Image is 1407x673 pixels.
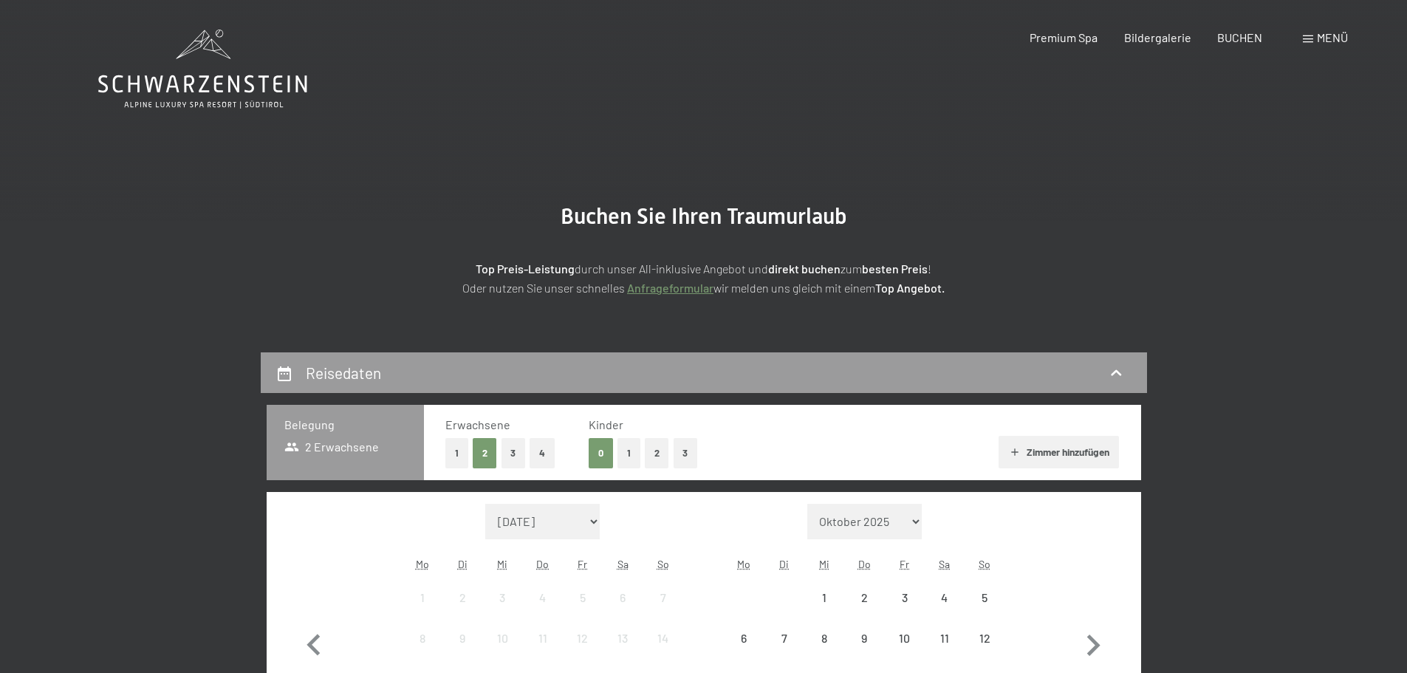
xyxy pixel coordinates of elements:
div: 9 [846,632,883,669]
div: Mon Sep 01 2025 [403,578,442,618]
div: Sun Oct 12 2025 [965,618,1004,658]
div: Anreise nicht möglich [804,618,844,658]
div: Thu Oct 09 2025 [844,618,884,658]
div: Fri Oct 10 2025 [884,618,924,658]
div: Anreise nicht möglich [844,618,884,658]
div: 10 [886,632,922,669]
a: BUCHEN [1217,30,1262,44]
abbr: Sonntag [979,558,990,570]
div: Anreise nicht möglich [643,618,682,658]
div: 6 [604,592,641,629]
a: Premium Spa [1030,30,1098,44]
div: 3 [886,592,922,629]
div: 8 [404,632,441,669]
span: Kinder [589,417,623,431]
abbr: Donnerstag [858,558,871,570]
abbr: Sonntag [657,558,669,570]
div: Tue Sep 09 2025 [442,618,482,658]
div: Anreise nicht möglich [764,618,804,658]
span: Bildergalerie [1124,30,1191,44]
div: Anreise nicht möglich [804,578,844,618]
div: 1 [404,592,441,629]
abbr: Donnerstag [536,558,549,570]
div: 4 [926,592,963,629]
abbr: Samstag [939,558,950,570]
div: Anreise nicht möglich [884,578,924,618]
div: Tue Oct 07 2025 [764,618,804,658]
button: 3 [674,438,698,468]
abbr: Freitag [900,558,909,570]
div: Wed Sep 10 2025 [482,618,522,658]
button: Zimmer hinzufügen [999,436,1119,468]
div: 10 [484,632,521,669]
div: Anreise nicht möglich [603,578,643,618]
abbr: Montag [416,558,429,570]
button: 2 [645,438,669,468]
div: 1 [806,592,843,629]
button: 0 [589,438,613,468]
div: Anreise nicht möglich [523,618,563,658]
div: Wed Oct 01 2025 [804,578,844,618]
div: Sat Sep 13 2025 [603,618,643,658]
div: Anreise nicht möglich [482,578,522,618]
div: Sun Sep 07 2025 [643,578,682,618]
div: Wed Oct 08 2025 [804,618,844,658]
div: 6 [725,632,762,669]
div: 5 [966,592,1003,629]
div: Anreise nicht möglich [925,578,965,618]
div: Anreise nicht möglich [482,618,522,658]
abbr: Montag [737,558,750,570]
h2: Reisedaten [306,363,381,382]
div: Sat Oct 04 2025 [925,578,965,618]
div: Anreise nicht möglich [965,578,1004,618]
div: 2 [444,592,481,629]
div: 9 [444,632,481,669]
strong: Top Angebot. [875,281,945,295]
div: Fri Sep 12 2025 [563,618,603,658]
div: 12 [966,632,1003,669]
button: 3 [501,438,526,468]
div: Anreise nicht möglich [563,618,603,658]
div: Anreise nicht möglich [925,618,965,658]
div: 13 [604,632,641,669]
div: Anreise nicht möglich [884,618,924,658]
div: Sat Oct 11 2025 [925,618,965,658]
abbr: Samstag [617,558,629,570]
abbr: Freitag [578,558,587,570]
div: Thu Oct 02 2025 [844,578,884,618]
div: Thu Sep 04 2025 [523,578,563,618]
span: 2 Erwachsene [284,439,380,455]
div: Anreise nicht möglich [643,578,682,618]
strong: Top Preis-Leistung [476,262,575,276]
div: Mon Sep 08 2025 [403,618,442,658]
div: 14 [644,632,681,669]
div: 11 [524,632,561,669]
div: 12 [564,632,601,669]
div: 7 [766,632,803,669]
span: Menü [1317,30,1348,44]
h3: Belegung [284,417,406,433]
div: 8 [806,632,843,669]
abbr: Dienstag [458,558,468,570]
div: Tue Sep 02 2025 [442,578,482,618]
div: Thu Sep 11 2025 [523,618,563,658]
div: 11 [926,632,963,669]
div: Anreise nicht möglich [844,578,884,618]
strong: direkt buchen [768,262,841,276]
div: 5 [564,592,601,629]
div: Anreise nicht möglich [563,578,603,618]
a: Anfrageformular [627,281,713,295]
div: 7 [644,592,681,629]
div: Anreise nicht möglich [403,578,442,618]
div: Anreise nicht möglich [724,618,764,658]
button: 1 [445,438,468,468]
abbr: Mittwoch [497,558,507,570]
div: Anreise nicht möglich [603,618,643,658]
p: durch unser All-inklusive Angebot und zum ! Oder nutzen Sie unser schnelles wir melden uns gleich... [335,259,1073,297]
div: 3 [484,592,521,629]
button: 1 [617,438,640,468]
abbr: Mittwoch [819,558,829,570]
div: Anreise nicht möglich [442,578,482,618]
